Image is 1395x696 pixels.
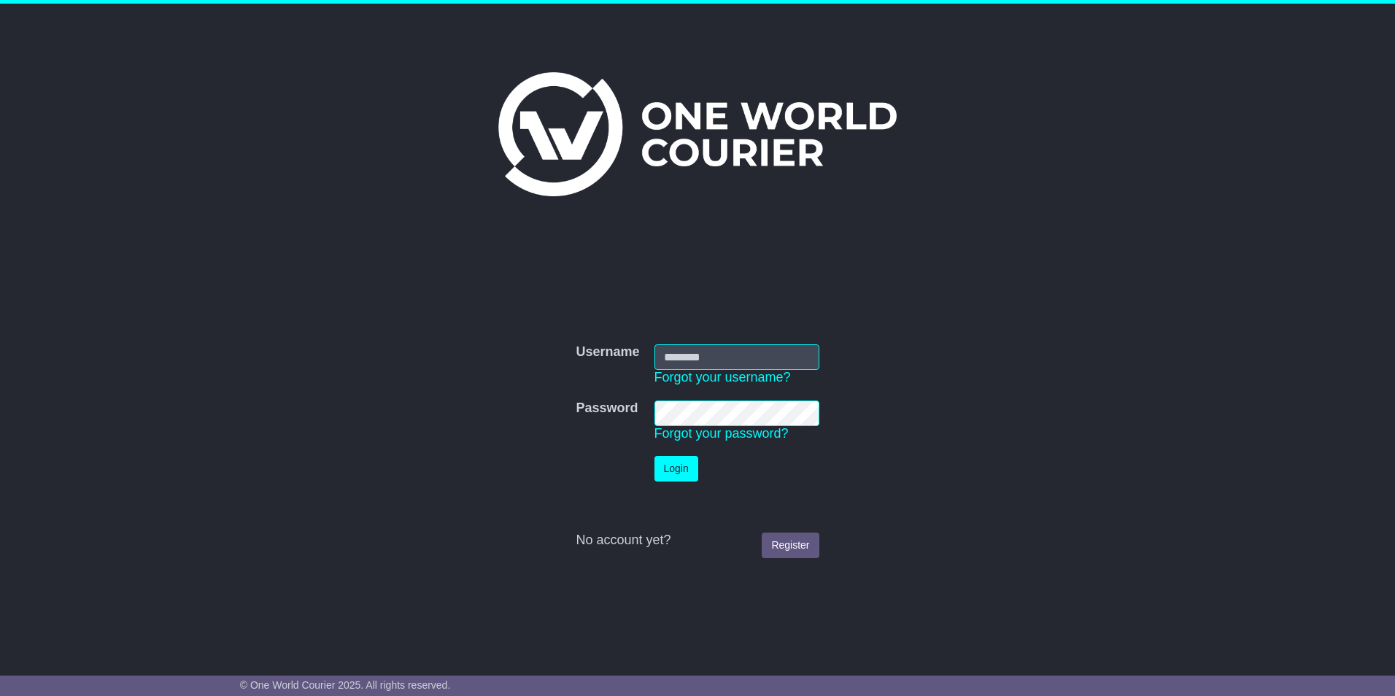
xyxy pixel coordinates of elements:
img: One World [498,72,897,196]
a: Forgot your password? [654,426,789,441]
span: © One World Courier 2025. All rights reserved. [240,679,451,691]
a: Forgot your username? [654,370,791,384]
label: Username [576,344,639,360]
button: Login [654,456,698,482]
a: Register [762,533,819,558]
div: No account yet? [576,533,819,549]
label: Password [576,401,638,417]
